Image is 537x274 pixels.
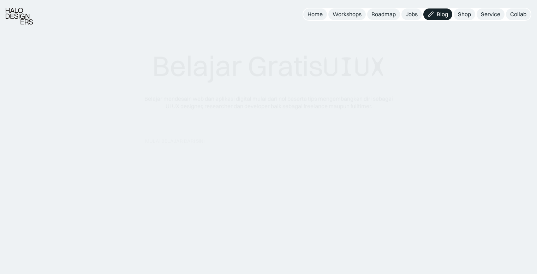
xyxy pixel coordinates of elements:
div: Service [481,11,500,18]
a: Workshops [328,8,366,20]
div: Belajar mendesain web dan aplikasi digital mulai dari nol beserta tips mengembangkan diri sebagai... [142,95,396,110]
div: Jobs [406,11,418,18]
span: UIUX [323,50,385,84]
a: Shop [454,8,475,20]
a: Home [303,8,327,20]
div: Roadmap [371,11,396,18]
a: Collab [506,8,531,20]
a: Service [477,8,505,20]
div: Belajar Gratis [152,49,385,84]
div: Collab [510,11,526,18]
div: Workshops [333,11,362,18]
a: Blog [423,8,452,20]
a: Jobs [401,8,422,20]
div: Shop [458,11,471,18]
div: MULAI BELAJAR DARI SINI [145,138,392,144]
div: Home [308,11,323,18]
a: Roadmap [367,8,400,20]
div: Blog [437,11,448,18]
